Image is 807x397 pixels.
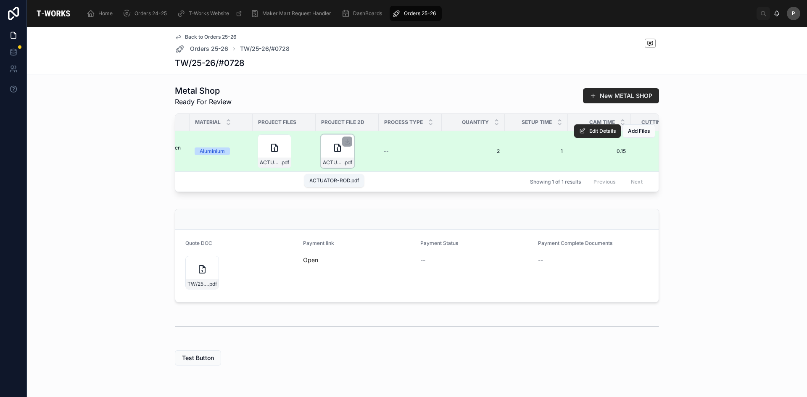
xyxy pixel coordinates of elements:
[447,148,500,155] span: 2
[420,240,458,246] span: Payment Status
[208,281,217,287] span: .pdf
[530,179,581,185] span: Showing 1 of 1 results
[583,88,659,103] button: New METAL SHOP
[339,6,388,21] a: DashBoards
[187,281,208,287] span: TW/25-26/#0728
[636,148,689,155] span: 1.2
[174,6,246,21] a: T-Works Website
[323,159,343,166] span: ACTUATOR-ROD
[175,350,221,365] button: Test Button
[384,119,423,126] span: Process Type
[384,148,389,155] span: --
[84,6,119,21] a: Home
[195,119,221,126] span: Material
[98,10,113,17] span: Home
[321,119,364,126] span: Project File 2D
[134,10,167,17] span: Orders 24-25
[303,256,318,263] a: Open
[175,44,228,54] a: Orders 25-26
[303,240,334,246] span: Payment link
[792,10,795,17] span: P
[175,34,237,40] a: Back to Orders 25-26
[182,354,214,362] span: Test Button
[390,6,442,21] a: Orders 25-26
[175,85,232,97] h1: Metal Shop
[34,7,73,20] img: App logo
[309,177,359,184] div: ACTUATOR-ROD.pdf
[80,4,757,23] div: scrollable content
[589,128,616,134] span: Edit Details
[175,57,245,69] h1: TW/25-26/#0728
[343,159,352,166] span: .pdf
[510,148,563,155] span: 1
[538,256,543,264] span: --
[420,256,425,264] span: --
[248,6,337,21] a: Maker Mart Request Handler
[258,119,296,126] span: Project Files
[622,124,655,138] button: Add Files
[240,45,290,53] a: TW/25-26/#0728
[353,10,382,17] span: DashBoards
[189,10,229,17] span: T-Works Website
[462,119,489,126] span: Quantity
[404,10,436,17] span: Orders 25-26
[120,6,173,21] a: Orders 24-25
[574,124,621,138] button: Edit Details
[262,10,331,17] span: Maker Mart Request Handler
[538,240,612,246] span: Payment Complete Documents
[573,148,626,155] span: 0.15
[190,45,228,53] span: Orders 25-26
[175,97,232,107] span: Ready For Review
[280,159,289,166] span: .pdf
[200,147,225,155] div: Aluminium
[628,128,650,134] span: Add Files
[522,119,552,126] span: Setup Time
[185,240,212,246] span: Quote DOC
[185,34,237,40] span: Back to Orders 25-26
[260,159,280,166] span: ACTUATOR-ROD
